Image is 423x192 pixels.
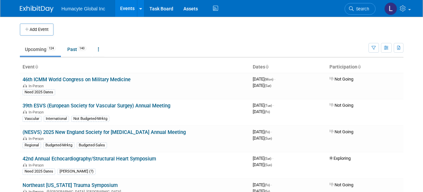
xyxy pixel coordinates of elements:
div: Need 2025 Dates [23,169,55,175]
th: Event [20,61,250,73]
img: In-Person Event [23,137,27,140]
span: In-Person [29,110,46,114]
span: (Fri) [265,130,270,134]
div: International [44,116,69,122]
span: In-Person [29,137,46,141]
span: Humacyte Global Inc [62,6,105,11]
span: [DATE] [253,83,271,88]
div: Need 2025 Dates [23,89,55,95]
span: - [274,77,275,82]
img: ExhibitDay [20,6,54,12]
span: (Sat) [265,84,271,88]
span: Search [354,6,369,11]
span: 140 [77,46,86,51]
span: (Tue) [265,104,272,107]
span: (Fri) [265,110,270,114]
span: [DATE] [253,109,270,114]
span: (Sat) [265,157,271,160]
span: - [273,103,274,108]
a: 39th ESVS (European Society for Vascular Surgey) Annual Meeting [23,103,170,109]
span: (Fri) [265,183,270,187]
span: [DATE] [253,136,272,141]
div: [PERSON_NAME] (?) [58,169,96,175]
a: 42nd Annual Echocardiography/Structural Heart Symposium [23,156,156,162]
div: Not Budgeted-Mrktg [71,116,109,122]
span: Not Going [329,103,353,108]
a: Sort by Event Name [35,64,38,69]
div: Vascular [23,116,41,122]
th: Dates [250,61,327,73]
div: Regional [23,142,41,148]
span: [DATE] [253,103,274,108]
span: Not Going [329,182,353,187]
span: (Mon) [265,78,273,81]
span: 124 [47,46,56,51]
img: In-Person Event [23,84,27,87]
span: - [271,129,272,134]
div: Budgeted-Sales [77,142,107,148]
span: (Sun) [265,137,272,140]
a: (NESVS) 2025 New England Society for [MEDICAL_DATA] Annual Meeting [23,129,186,135]
img: In-Person Event [23,110,27,113]
a: 46th ICMM World Congress on Military Medicine [23,77,131,83]
span: [DATE] [253,129,272,134]
img: In-Person Event [23,163,27,166]
span: [DATE] [253,156,273,161]
span: (Sun) [265,163,272,167]
span: Not Going [329,77,353,82]
a: Past140 [62,43,92,56]
span: Not Going [329,129,353,134]
span: [DATE] [253,77,275,82]
span: - [272,156,273,161]
span: In-Person [29,84,46,88]
span: [DATE] [253,162,272,167]
span: Exploring [329,156,351,161]
button: Add Event [20,23,54,36]
span: - [271,182,272,187]
a: Search [345,3,376,15]
th: Participation [327,61,403,73]
img: Linda Hamilton [384,2,397,15]
a: Sort by Participation Type [357,64,361,69]
a: Sort by Start Date [265,64,269,69]
a: Upcoming124 [20,43,61,56]
div: Budgeted-Mrktg [43,142,74,148]
span: In-Person [29,163,46,167]
a: Northeast [US_STATE] Trauma Symposium [23,182,118,188]
span: [DATE] [253,182,272,187]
